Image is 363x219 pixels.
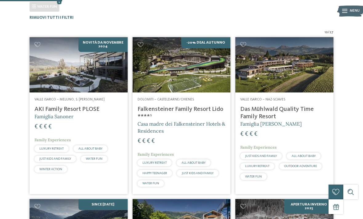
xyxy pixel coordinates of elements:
[325,30,328,35] span: 10
[245,175,262,178] span: WATER FUN
[147,138,150,144] span: €
[133,37,231,92] img: Cercate un hotel per famiglie? Qui troverete solo i migliori!
[240,98,285,101] span: Valle Isarco – Naz-Sciaves
[329,30,333,35] span: 27
[240,106,329,120] h4: Das Mühlwald Quality Time Family Resort
[138,98,194,101] span: Dolomiti – Casteldarne/Chienes
[142,182,159,185] span: WATER FUN
[245,154,277,158] span: JUST KIDS AND FAMILY
[37,5,57,9] span: WATER FUN
[254,131,257,137] span: €
[292,154,316,158] span: ALL ABOUT BABY
[34,124,38,130] span: €
[39,124,42,130] span: €
[151,138,155,144] span: €
[78,147,102,150] span: ALL ABOUT BABY
[249,131,253,137] span: €
[284,165,317,168] span: OUTDOOR ADVENTURE
[142,138,146,144] span: €
[30,37,128,194] a: Cercate un hotel per famiglie? Qui troverete solo i migliori! NOVITÀ da novembre 2024 Valle Isarc...
[240,121,302,127] span: Famiglia [PERSON_NAME]
[328,30,329,35] span: /
[181,161,205,164] span: ALL ABOUT BABY
[138,106,226,120] h4: Falkensteiner Family Resort Lido ****ˢ
[138,138,141,144] span: €
[138,121,225,134] span: Casa madre dei Falkensteiner Hotels & Residences
[34,98,105,101] span: Valle Isarco – Meluno, S. [PERSON_NAME]
[86,157,102,160] span: WATER FUN
[138,152,174,157] span: Family Experiences
[142,161,167,164] span: LUXURY RETREAT
[240,131,244,137] span: €
[245,165,269,168] span: LUXURY RETREAT
[245,131,248,137] span: €
[44,124,47,130] span: €
[48,124,52,130] span: €
[34,113,74,119] span: Famiglia Sanoner
[30,37,128,92] img: Cercate un hotel per famiglie? Qui troverete solo i migliori!
[39,168,62,171] span: WINTER ACTION
[142,172,167,175] span: HAPPY TEENAGER
[34,106,123,113] h4: AKI Family Resort PLOSE
[235,37,333,194] a: Cercate un hotel per famiglie? Qui troverete solo i migliori! Valle Isarco – Naz-Sciaves Das Mühl...
[182,172,213,175] span: JUST KIDS AND FAMILY
[133,37,231,194] a: Cercate un hotel per famiglie? Qui troverete solo i migliori! -20% Deal Autunno Dolomiti – Castel...
[34,137,71,143] span: Family Experiences
[240,145,277,150] span: Family Experiences
[39,157,71,160] span: JUST KIDS AND FAMILY
[30,16,74,20] span: Rimuovi tutti i filtri
[235,37,333,92] img: Cercate un hotel per famiglie? Qui troverete solo i migliori!
[39,147,64,150] span: LUXURY RETREAT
